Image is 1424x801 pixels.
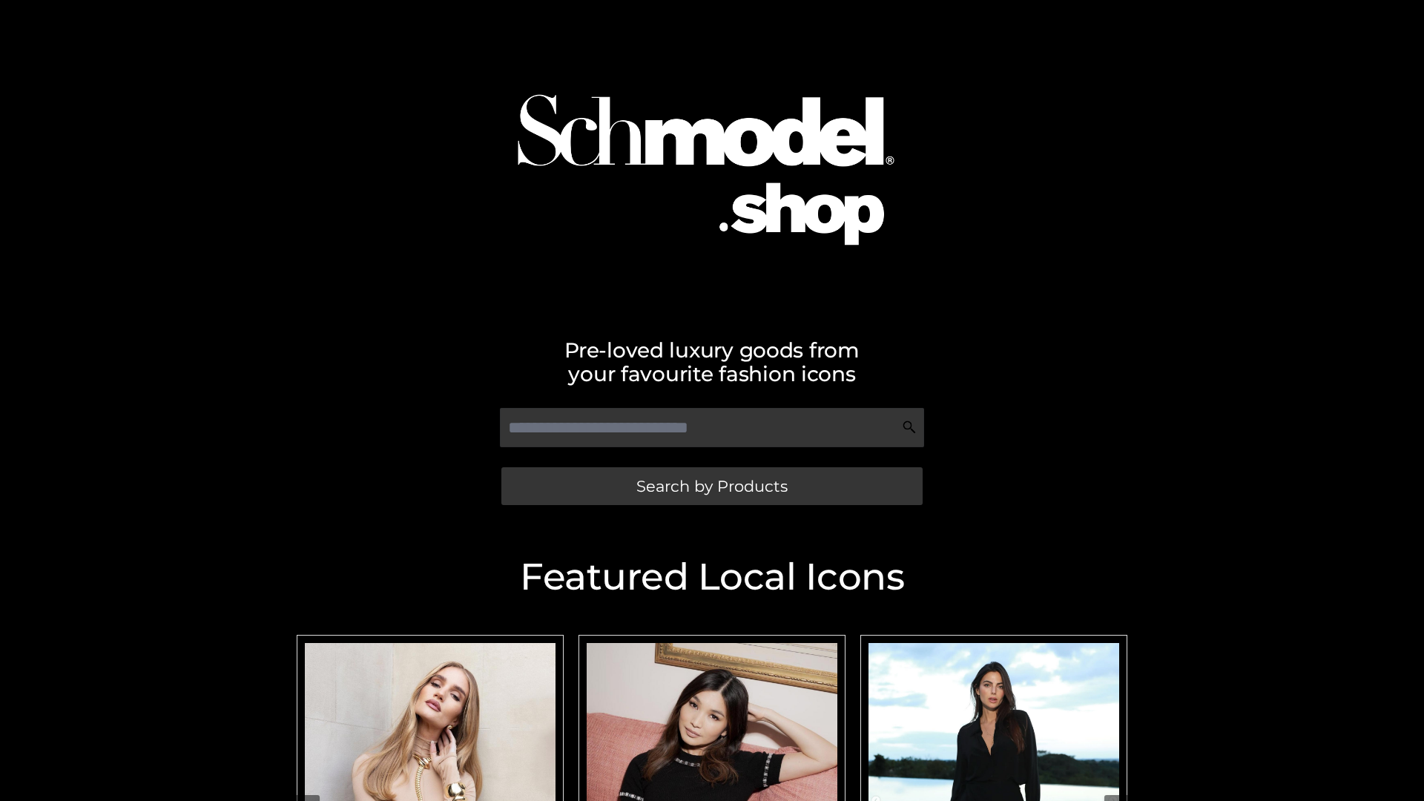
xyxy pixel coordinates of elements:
h2: Featured Local Icons​ [289,558,1135,596]
span: Search by Products [636,478,788,494]
h2: Pre-loved luxury goods from your favourite fashion icons [289,338,1135,386]
a: Search by Products [501,467,923,505]
img: Search Icon [902,420,917,435]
